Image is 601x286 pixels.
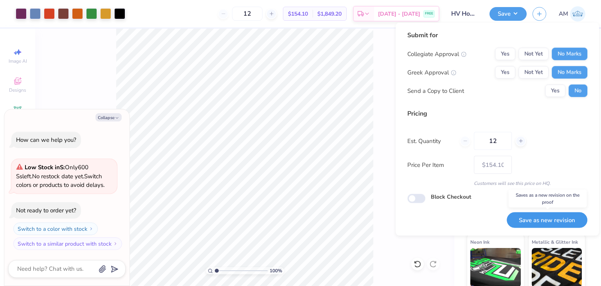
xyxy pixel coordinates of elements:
div: Saves as a new revision on the proof [509,190,587,208]
span: $154.10 [288,10,308,18]
span: [DATE] - [DATE] [378,10,420,18]
button: Yes [545,85,565,97]
span: Metallic & Glitter Ink [532,238,578,246]
strong: Low Stock in S : [25,163,65,171]
span: $1,849.20 [317,10,342,18]
label: Est. Quantity [407,136,454,145]
span: Only 600 Ss left. Switch colors or products to avoid delays. [16,163,104,189]
button: Collapse [95,113,122,121]
button: Yes [495,66,515,79]
button: Save as new revision [507,212,587,228]
div: Not ready to order yet? [16,206,76,214]
button: Not Yet [518,48,549,60]
label: Price Per Item [407,160,468,169]
img: Switch to a color with stock [89,226,94,231]
button: No Marks [552,66,587,79]
span: Image AI [9,58,27,64]
button: No Marks [552,48,587,60]
button: Not Yet [518,66,549,79]
button: No [569,85,587,97]
span: AM [559,9,568,18]
input: – – [232,7,263,21]
div: Customers will see this price on HQ. [407,180,587,187]
div: Collegiate Approval [407,49,466,58]
label: Block Checkout [431,193,471,201]
button: Yes [495,48,515,60]
div: How can we help you? [16,136,76,144]
button: Switch to a color with stock [13,223,98,235]
div: Greek Approval [407,68,456,77]
img: Abhinav Mohan [570,6,585,22]
span: 100 % [270,267,282,274]
a: AM [559,6,585,22]
input: Untitled Design [445,6,484,22]
span: FREE [425,11,433,16]
span: Designs [9,87,26,93]
img: Switch to a similar product with stock [113,241,118,246]
span: Neon Ink [470,238,489,246]
button: Save [489,7,527,21]
div: Pricing [407,109,587,118]
span: No restock date yet. [32,172,84,180]
button: Switch to a similar product with stock [13,237,122,250]
div: Submit for [407,31,587,40]
div: Send a Copy to Client [407,86,464,95]
input: – – [474,132,512,150]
